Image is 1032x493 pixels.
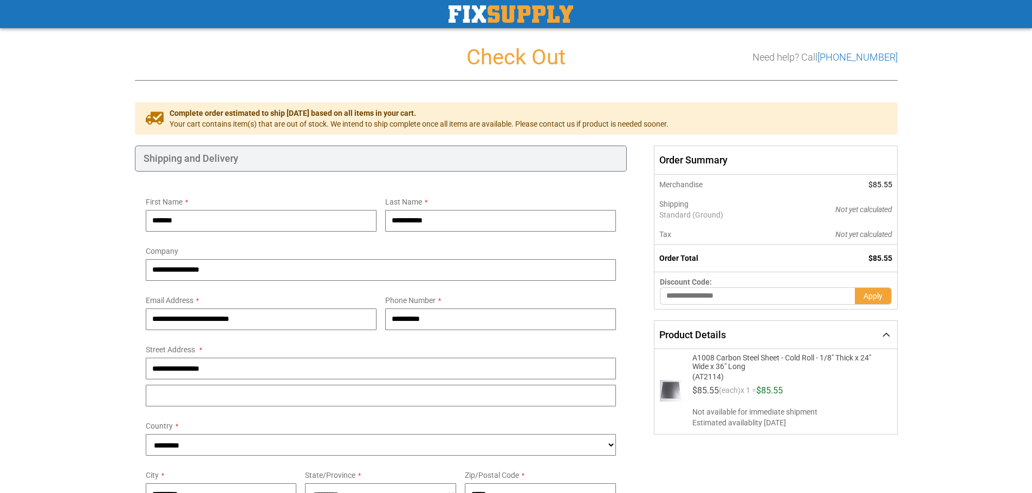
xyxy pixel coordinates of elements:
[146,247,178,255] span: Company
[385,296,436,305] span: Phone Number
[654,225,782,245] th: Tax
[855,287,892,305] button: Apply
[741,386,756,399] span: x 1 =
[692,406,888,417] span: Not available for immediate shipment
[752,52,898,63] h3: Need help? Call
[692,417,888,428] span: Estimated availablity [DATE]
[659,209,776,220] span: Standard (Ground)
[692,371,874,381] span: (AT2114)
[835,205,892,214] span: Not yet calculated
[654,146,897,175] span: Order Summary
[659,254,698,262] strong: Order Total
[659,200,689,208] span: Shipping
[692,353,874,371] span: A1008 Carbon Steel Sheet - Cold Roll - 1/8" Thick x 24" Wide x 36" Long
[305,471,355,479] span: State/Province
[868,180,892,189] span: $85.55
[449,5,573,23] a: store logo
[449,5,573,23] img: Fix Industrial Supply
[817,51,898,63] a: [PHONE_NUMBER]
[146,198,183,206] span: First Name
[170,119,668,129] span: Your cart contains item(s) that are out of stock. We intend to ship complete once all items are a...
[868,254,892,262] span: $85.55
[835,230,892,239] span: Not yet calculated
[146,296,193,305] span: Email Address
[756,385,783,396] span: $85.55
[659,329,726,340] span: Product Details
[692,385,719,396] span: $85.55
[385,198,422,206] span: Last Name
[660,380,681,402] img: A1008 Carbon Steel Sheet - Cold Roll - 1/8" Thick x 24" Wide x 36" Long
[170,108,668,119] span: Complete order estimated to ship [DATE] based on all items in your cart.
[135,146,627,172] div: Shipping and Delivery
[654,175,782,194] th: Merchandise
[135,45,898,69] h1: Check Out
[146,471,159,479] span: City
[719,386,741,399] span: (each)
[146,345,195,354] span: Street Address
[465,471,519,479] span: Zip/Postal Code
[864,292,882,300] span: Apply
[146,422,173,430] span: Country
[660,278,712,286] span: Discount Code:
